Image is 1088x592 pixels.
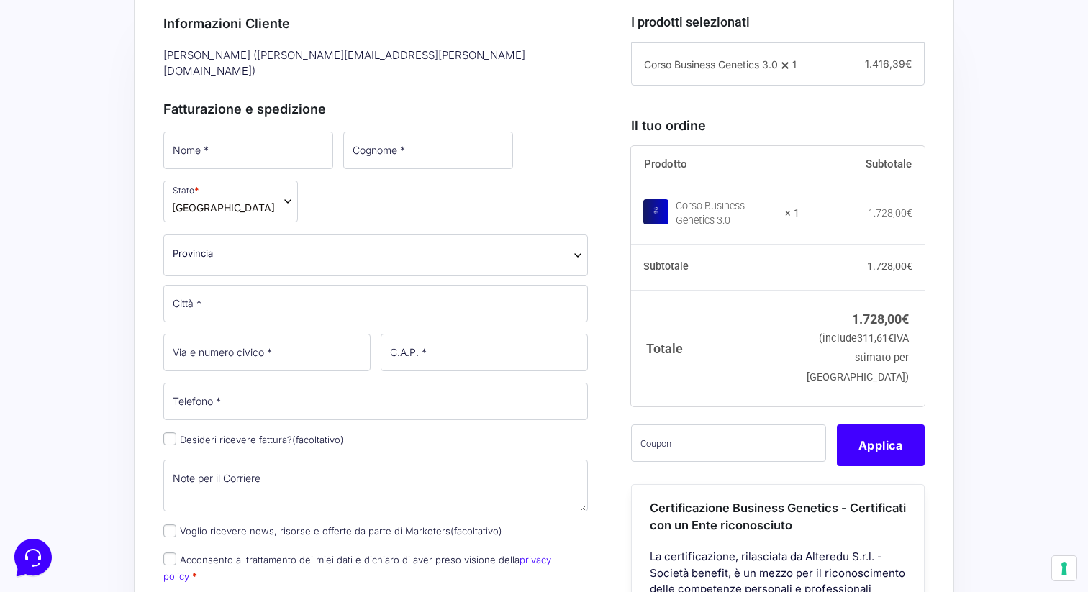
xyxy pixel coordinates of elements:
[631,424,826,462] input: Coupon
[124,480,163,493] p: Messaggi
[12,460,100,493] button: Home
[865,58,912,70] span: 1.416,39
[94,129,212,141] span: Inizia una conversazione
[163,132,333,169] input: Nome *
[799,146,925,183] th: Subtotale
[905,58,912,70] span: €
[69,81,98,109] img: dark
[381,334,588,371] input: C.A.P. *
[23,58,122,69] span: Le tue conversazioni
[867,260,912,272] bdi: 1.728,00
[163,99,588,119] h3: Fatturazione e spedizione
[902,311,909,327] span: €
[163,432,176,445] input: Desideri ricevere fattura?(facoltativo)
[292,434,344,445] span: (facoltativo)
[868,207,912,219] bdi: 1.728,00
[100,460,189,493] button: Messaggi
[785,206,799,221] strong: × 1
[676,199,776,228] div: Corso Business Genetics 3.0
[837,424,925,466] button: Applica
[631,290,800,406] th: Totale
[792,58,797,70] span: 1
[12,12,242,35] h2: Ciao da Marketers 👋
[32,209,235,224] input: Cerca un articolo...
[163,383,588,420] input: Telefono *
[852,311,909,327] bdi: 1.728,00
[631,245,800,291] th: Subtotale
[1052,556,1076,580] button: Le tue preferenze relative al consenso per le tecnologie di tracciamento
[222,480,242,493] p: Aiuto
[163,554,551,582] label: Acconsento al trattamento dei miei dati e dichiaro di aver preso visione della
[450,525,502,537] span: (facoltativo)
[650,501,906,533] span: Certificazione Business Genetics - Certificati con un Ente riconosciuto
[23,81,52,109] img: dark
[631,116,925,135] h3: Il tuo ordine
[173,246,213,261] span: Provincia
[163,334,371,371] input: Via e numero civico *
[153,178,265,190] a: Apri Centro Assistenza
[158,44,593,83] div: [PERSON_NAME] ( [PERSON_NAME][EMAIL_ADDRESS][PERSON_NAME][DOMAIN_NAME] )
[163,524,176,537] input: Voglio ricevere news, risorse e offerte da parte di Marketers(facoltativo)
[807,332,909,383] small: (include IVA stimato per [GEOGRAPHIC_DATA])
[631,146,800,183] th: Prodotto
[188,460,276,493] button: Aiuto
[644,58,778,70] span: Corso Business Genetics 3.0
[857,332,894,345] span: 311,61
[163,14,588,33] h3: Informazioni Cliente
[631,12,925,32] h3: I prodotti selezionati
[343,132,513,169] input: Cognome *
[23,178,112,190] span: Trova una risposta
[888,332,894,345] span: €
[172,200,275,215] span: Italia
[43,480,68,493] p: Home
[643,199,668,224] img: Corso Business Genetics 3.0
[163,181,298,222] span: Stato
[907,260,912,272] span: €
[907,207,912,219] span: €
[163,434,344,445] label: Desideri ricevere fattura?
[46,81,75,109] img: dark
[163,525,502,537] label: Voglio ricevere news, risorse e offerte da parte di Marketers
[23,121,265,150] button: Inizia una conversazione
[163,285,588,322] input: Città *
[163,552,176,565] input: Acconsento al trattamento dei miei dati e dichiaro di aver preso visione dellaprivacy policy
[12,536,55,579] iframe: Customerly Messenger Launcher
